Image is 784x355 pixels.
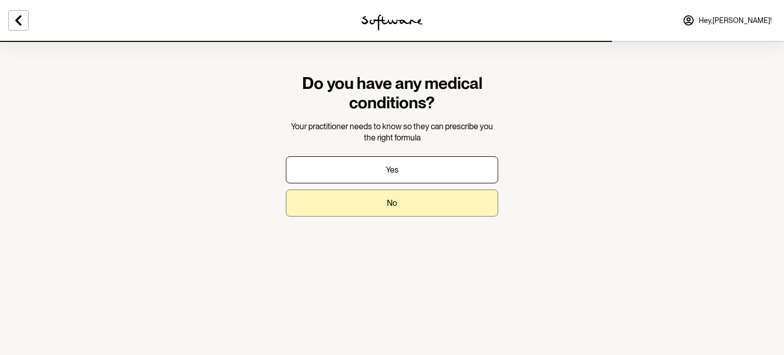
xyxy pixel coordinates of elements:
button: No [286,190,498,217]
p: Yes [386,165,399,175]
span: Hey, [PERSON_NAME] ! [699,16,772,25]
img: software logo [361,14,423,31]
span: Your practitioner needs to know so they can prescribe you the right formula [291,122,493,143]
a: Hey,[PERSON_NAME]! [676,8,778,33]
p: No [387,198,397,208]
h1: Do you have any medical conditions? [286,74,498,113]
button: Yes [286,156,498,183]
